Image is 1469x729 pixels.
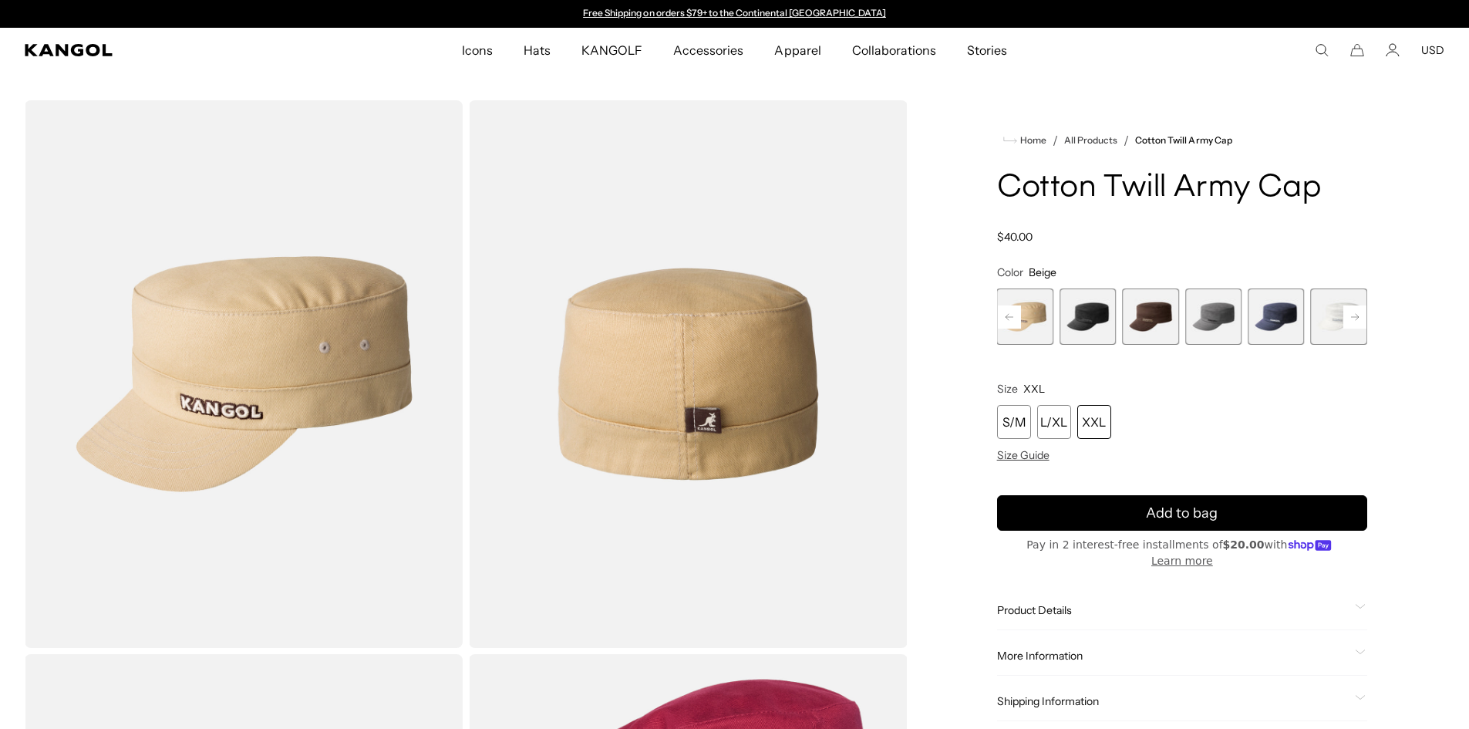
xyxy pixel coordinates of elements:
[1060,289,1116,345] div: 4 of 9
[1077,405,1111,439] div: XXL
[997,603,1349,617] span: Product Details
[576,8,894,20] slideshow-component: Announcement bar
[524,28,551,73] span: Hats
[1029,265,1056,279] span: Beige
[997,649,1349,663] span: More Information
[1017,135,1046,146] span: Home
[1135,135,1232,146] a: Cotton Twill Army Cap
[1064,135,1117,146] a: All Products
[469,100,907,648] img: color-beige
[997,405,1031,439] div: S/M
[583,7,886,19] a: Free Shipping on orders $79+ to the Continental [GEOGRAPHIC_DATA]
[1122,289,1178,345] label: Brown
[1350,43,1364,57] button: Cart
[952,28,1023,73] a: Stories
[446,28,508,73] a: Icons
[566,28,658,73] a: KANGOLF
[1421,43,1444,57] button: USD
[1122,289,1178,345] div: 5 of 9
[1315,43,1329,57] summary: Search here
[25,100,463,648] img: color-beige
[997,289,1053,345] label: Beige
[774,28,820,73] span: Apparel
[576,8,894,20] div: 1 of 2
[1060,289,1116,345] label: Black
[25,44,305,56] a: Kangol
[997,382,1018,396] span: Size
[1146,503,1218,524] span: Add to bag
[997,495,1367,531] button: Add to bag
[852,28,936,73] span: Collaborations
[1117,131,1129,150] li: /
[997,265,1023,279] span: Color
[997,448,1050,462] span: Size Guide
[658,28,759,73] a: Accessories
[1386,43,1400,57] a: Account
[1311,289,1367,345] div: 8 of 9
[462,28,493,73] span: Icons
[1248,289,1304,345] label: Navy
[576,8,894,20] div: Announcement
[967,28,1007,73] span: Stories
[1023,382,1045,396] span: XXL
[1046,131,1058,150] li: /
[508,28,566,73] a: Hats
[1311,289,1367,345] label: White
[997,694,1349,708] span: Shipping Information
[997,131,1367,150] nav: breadcrumbs
[997,230,1033,244] span: $40.00
[1185,289,1242,345] label: Grey
[759,28,836,73] a: Apparel
[1003,133,1046,147] a: Home
[1037,405,1071,439] div: L/XL
[581,28,642,73] span: KANGOLF
[1248,289,1304,345] div: 7 of 9
[997,171,1367,205] h1: Cotton Twill Army Cap
[997,289,1053,345] div: 3 of 9
[837,28,952,73] a: Collaborations
[673,28,743,73] span: Accessories
[1185,289,1242,345] div: 6 of 9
